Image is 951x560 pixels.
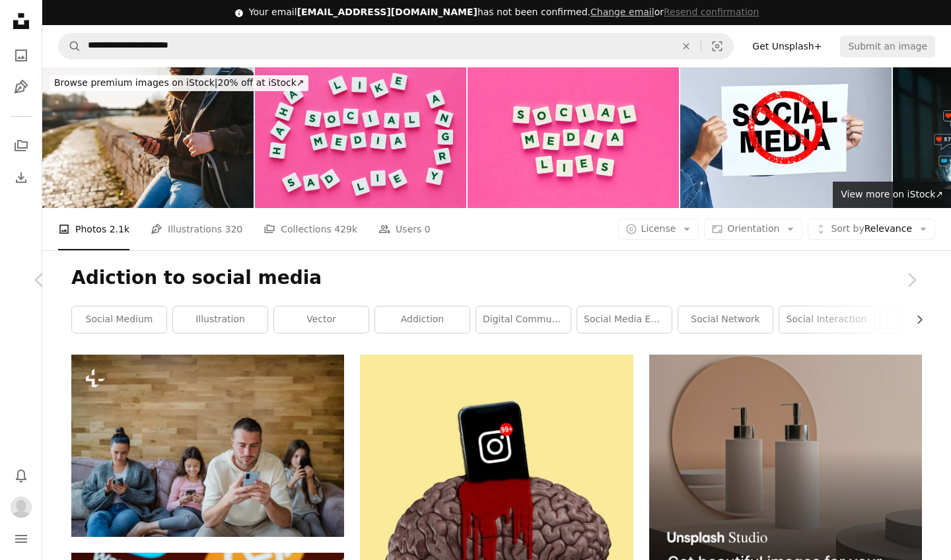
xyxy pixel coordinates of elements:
[42,67,254,208] img: Modern adiction
[42,67,316,99] a: Browse premium images on iStock|20% off at iStock↗
[680,67,892,208] img: Social media, ban and hands with banner for protest, illustration and opinion on abstract grey ba...
[618,219,699,240] button: License
[11,497,32,518] img: Avatar of user Diego Turrubiates
[840,36,935,57] button: Submit an image
[468,67,679,208] img: Social media lies written with letters on pink background
[274,306,369,333] a: vector
[8,494,34,520] button: Profile
[8,462,34,489] button: Notifications
[664,6,759,19] button: Resend confirmation
[54,77,304,88] span: 20% off at iStock ↗
[249,6,759,19] div: Your email has not been confirmed.
[151,208,242,250] a: Illustrations 320
[704,219,802,240] button: Orientation
[375,306,470,333] a: addiction
[841,189,943,199] span: View more on iStock ↗
[71,439,344,451] a: A family with two little daughters, everyone is using mobile phone in the living room.
[641,223,676,234] span: License
[831,223,912,236] span: Relevance
[872,217,951,343] a: Next
[58,33,734,59] form: Find visuals sitewide
[744,36,829,57] a: Get Unsplash+
[678,306,773,333] a: social network
[590,7,759,17] span: or
[831,223,864,234] span: Sort by
[476,306,571,333] a: digital community
[8,74,34,100] a: Illustrations
[173,306,267,333] a: illustration
[225,222,243,236] span: 320
[264,208,357,250] a: Collections 429k
[8,526,34,552] button: Menu
[71,266,922,290] h1: Adiction to social media
[590,7,654,17] a: Change email
[297,7,477,17] span: [EMAIL_ADDRESS][DOMAIN_NAME]
[255,67,466,208] img: Social media written with letters on pink background
[378,208,431,250] a: Users 0
[425,222,431,236] span: 0
[334,222,357,236] span: 429k
[72,306,166,333] a: social medium
[701,34,733,59] button: Visual search
[54,77,217,88] span: Browse premium images on iStock |
[672,34,701,59] button: Clear
[577,306,672,333] a: social media engagement
[833,182,951,208] a: View more on iStock↗
[59,34,81,59] button: Search Unsplash
[727,223,779,234] span: Orientation
[8,42,34,69] a: Photos
[360,519,633,531] a: a close up of a toy
[808,219,935,240] button: Sort byRelevance
[8,164,34,191] a: Download History
[779,306,874,333] a: social interaction
[71,355,344,536] img: A family with two little daughters, everyone is using mobile phone in the living room.
[8,133,34,159] a: Collections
